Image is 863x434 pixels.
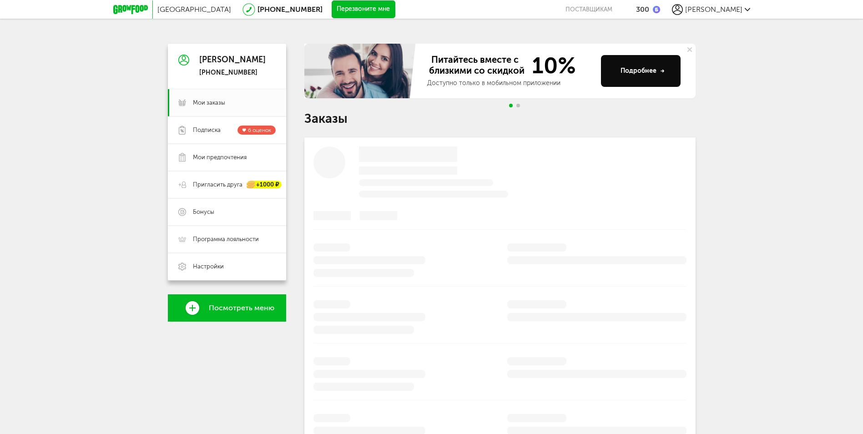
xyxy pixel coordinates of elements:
a: Настройки [168,253,286,280]
h1: Заказы [304,113,696,125]
img: bonus_b.cdccf46.png [653,6,660,13]
span: Go to slide 2 [516,104,520,107]
button: Подробнее [601,55,681,87]
div: [PERSON_NAME] [199,56,266,65]
a: [PHONE_NUMBER] [257,5,323,14]
span: Пригласить друга [193,181,242,189]
span: Посмотреть меню [209,304,274,312]
span: Мои предпочтения [193,153,247,161]
a: Мои предпочтения [168,144,286,171]
span: Мои заказы [193,99,225,107]
span: Питайтесь вместе с близкими со скидкой [427,54,526,77]
div: +1000 ₽ [247,181,282,189]
div: [PHONE_NUMBER] [199,69,266,77]
span: [GEOGRAPHIC_DATA] [157,5,231,14]
a: Программа лояльности [168,226,286,253]
div: 300 [636,5,649,14]
span: Подписка [193,126,221,134]
span: Бонусы [193,208,214,216]
span: 10% [526,54,576,77]
a: Пригласить друга +1000 ₽ [168,171,286,198]
span: Настройки [193,262,224,271]
img: family-banner.579af9d.jpg [304,44,418,98]
button: Перезвоните мне [332,0,395,19]
span: Программа лояльности [193,235,259,243]
a: Посмотреть меню [168,294,286,322]
div: Подробнее [621,66,665,76]
span: 6 оценок [248,127,271,133]
div: Доступно только в мобильном приложении [427,79,594,88]
a: Бонусы [168,198,286,226]
a: Мои заказы [168,89,286,116]
a: Подписка 6 оценок [168,116,286,144]
span: Go to slide 1 [509,104,513,107]
span: [PERSON_NAME] [685,5,742,14]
